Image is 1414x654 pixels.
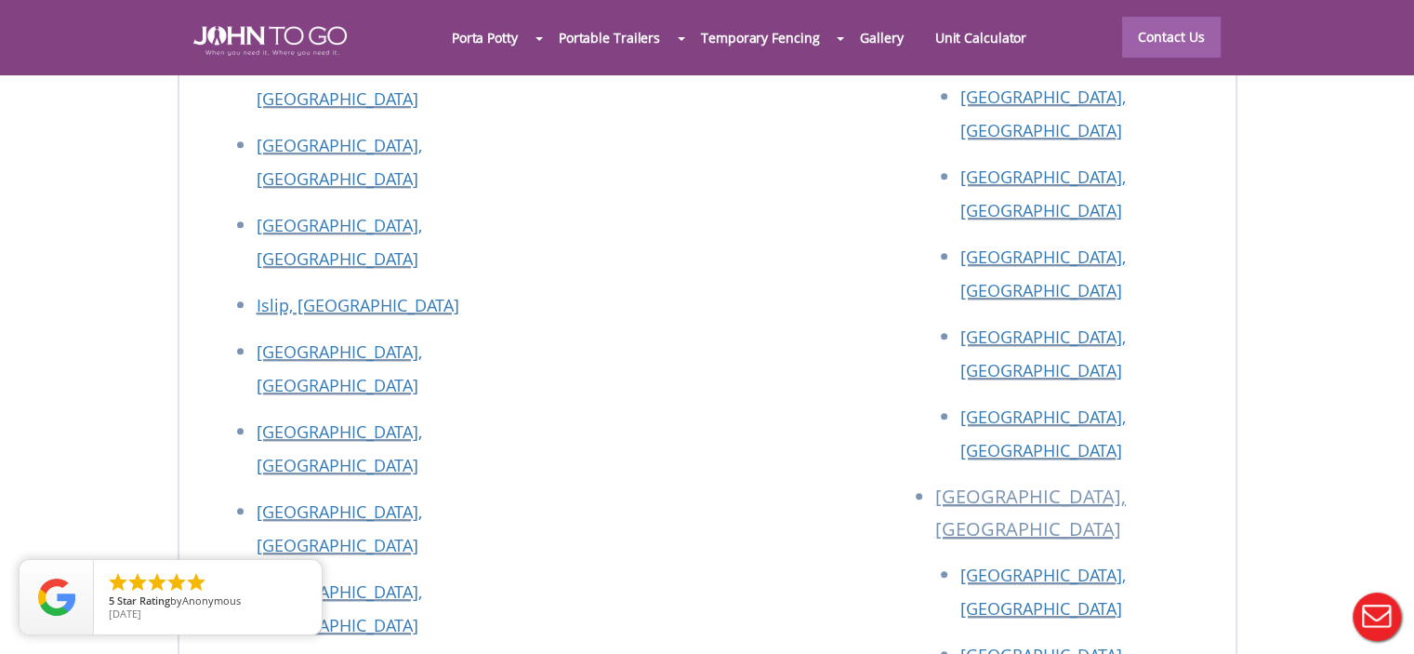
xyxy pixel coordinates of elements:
li:  [107,571,129,594]
span: 5 [109,594,114,607]
li:  [126,571,149,594]
span: [DATE] [109,607,141,621]
img: Review Rating [38,579,75,616]
li:  [146,571,168,594]
li:  [165,571,188,594]
span: Star Rating [117,594,170,607]
span: Anonymous [182,594,241,607]
button: Live Chat [1340,580,1414,654]
li:  [185,571,207,594]
span: by [109,595,307,608]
